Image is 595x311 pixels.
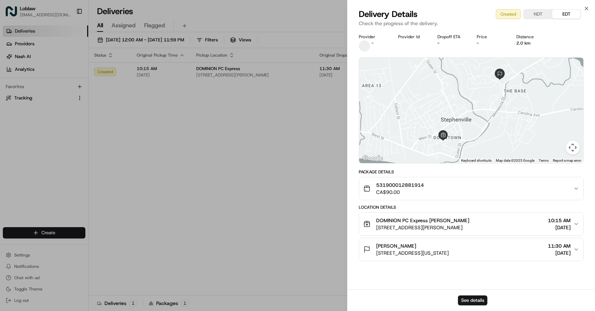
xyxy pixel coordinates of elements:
[7,122,18,133] img: Klarizel Pensader
[57,155,117,168] a: 💻API Documentation
[359,20,584,27] p: Check the progress of the delivery.
[524,10,552,19] button: NDT
[65,110,85,115] span: 10:49 AM
[32,75,97,80] div: We're available if you need us!
[458,295,487,305] button: See details
[548,242,571,249] span: 11:30 AM
[18,46,117,53] input: Clear
[359,213,583,235] button: DOMINION PC Express [PERSON_NAME][STREET_ADDRESS][PERSON_NAME]10:15 AM[DATE]
[376,224,469,231] span: [STREET_ADDRESS][PERSON_NAME]
[376,242,416,249] span: [PERSON_NAME]
[496,159,534,162] span: Map data ©2025 Google
[376,189,424,196] span: CA$90.00
[7,68,20,80] img: 1736555255976-a54dd68f-1ca7-489b-9aae-adbdc363a1c4
[477,40,505,46] div: -
[398,34,426,40] div: Provider Id
[516,34,544,40] div: Distance
[376,249,449,257] span: [STREET_ADDRESS][US_STATE]
[32,68,116,75] div: Start new chat
[372,40,374,46] span: -
[359,169,584,175] div: Package Details
[110,91,129,99] button: See all
[359,238,583,261] button: [PERSON_NAME][STREET_ADDRESS][US_STATE]11:30 AM[DATE]
[548,217,571,224] span: 10:15 AM
[359,8,418,20] span: Delivery Details
[7,92,47,98] div: Past conversations
[22,110,59,115] span: Loblaw 12 agents
[64,129,81,134] span: 9:56 AM
[376,182,424,189] span: 531900012881914
[361,154,384,163] a: Open this area in Google Maps (opens a new window)
[14,129,20,135] img: 1736555255976-a54dd68f-1ca7-489b-9aae-adbdc363a1c4
[437,34,465,40] div: Dropoff ETA
[539,159,549,162] a: Terms (opens in new tab)
[70,175,86,181] span: Pylon
[566,140,580,155] button: Map camera controls
[359,205,584,210] div: Location Details
[437,40,465,46] div: -
[553,159,581,162] a: Report a map error
[4,155,57,168] a: 📗Knowledge Base
[60,159,66,165] div: 💻
[22,129,58,134] span: Klarizel Pensader
[7,28,129,40] p: Welcome 👋
[120,70,129,78] button: Start new chat
[60,129,62,134] span: •
[376,217,469,224] span: DOMINION PC Express [PERSON_NAME]
[7,159,13,165] div: 📗
[359,177,583,200] button: 531900012881914CA$90.00
[7,7,21,21] img: Nash
[516,40,544,46] div: 2.0 km
[477,34,505,40] div: Price
[548,249,571,257] span: [DATE]
[361,154,384,163] img: Google
[7,103,18,114] img: Loblaw 12 agents
[548,224,571,231] span: [DATE]
[14,158,54,165] span: Knowledge Base
[461,158,492,163] button: Keyboard shortcuts
[61,110,63,115] span: •
[552,10,580,19] button: EDT
[50,175,86,181] a: Powered byPylon
[67,158,114,165] span: API Documentation
[15,68,28,80] img: 1755196953914-cd9d9cba-b7f7-46ee-b6f5-75ff69acacf5
[359,34,387,40] div: Provider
